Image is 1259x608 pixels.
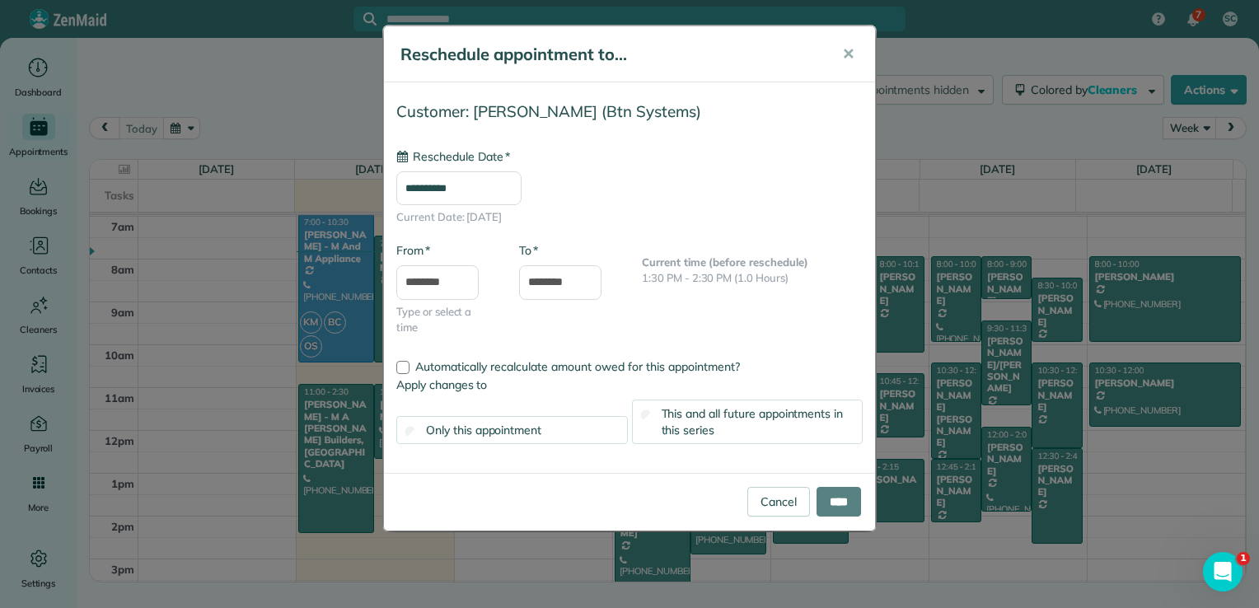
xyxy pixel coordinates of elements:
[396,209,863,226] span: Current Date: [DATE]
[396,103,863,120] h4: Customer: [PERSON_NAME] (Btn Systems)
[642,255,808,269] b: Current time (before reschedule)
[1203,552,1243,592] iframe: Intercom live chat
[396,242,430,259] label: From
[640,409,651,420] input: This and all future appointments in this series
[747,487,810,517] a: Cancel
[396,148,510,165] label: Reschedule Date
[519,242,538,259] label: To
[426,423,541,437] span: Only this appointment
[396,376,863,393] label: Apply changes to
[405,426,416,437] input: Only this appointment
[1237,552,1250,565] span: 1
[415,359,740,374] span: Automatically recalculate amount owed for this appointment?
[396,304,494,336] span: Type or select a time
[842,44,854,63] span: ✕
[642,270,863,287] p: 1:30 PM - 2:30 PM (1.0 Hours)
[400,43,819,66] h5: Reschedule appointment to...
[662,406,844,437] span: This and all future appointments in this series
